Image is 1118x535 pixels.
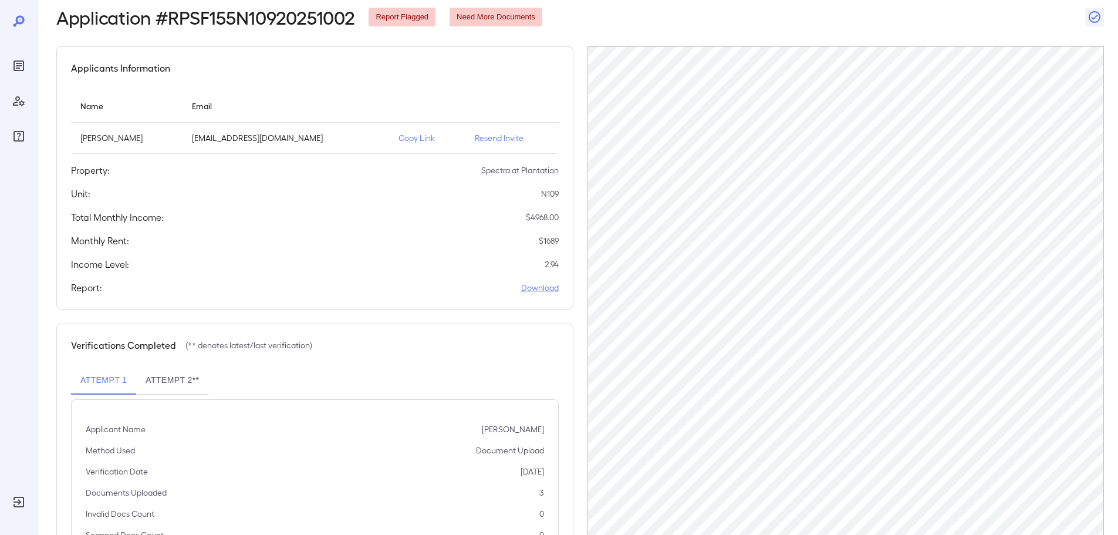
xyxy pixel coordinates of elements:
p: [DATE] [521,466,544,477]
p: [PERSON_NAME] [482,423,544,435]
p: N109 [541,188,559,200]
p: (** denotes latest/last verification) [185,339,312,351]
p: $ 4968.00 [526,211,559,223]
p: Method Used [86,445,135,456]
p: 2.94 [545,258,559,270]
h5: Property: [71,163,110,177]
h5: Monthly Rent: [71,234,129,248]
table: simple table [71,89,559,154]
h5: Report: [71,281,102,295]
p: 0 [539,508,544,520]
span: Report Flagged [369,12,435,23]
span: Need More Documents [450,12,542,23]
p: Spectra at Plantation [481,164,559,176]
th: Name [71,89,183,123]
p: Copy Link [398,132,456,144]
p: Verification Date [86,466,148,477]
div: Manage Users [9,92,28,110]
h5: Applicants Information [71,61,170,75]
a: Download [521,282,559,294]
div: FAQ [9,127,28,146]
h5: Total Monthly Income: [71,210,164,224]
h2: Application # RPSF155N10920251002 [56,6,354,28]
p: Invalid Docs Count [86,508,154,520]
p: $ 1689 [539,235,559,247]
p: Documents Uploaded [86,487,167,499]
p: Resend Invite [475,132,549,144]
div: Reports [9,56,28,75]
h5: Income Level: [71,257,129,271]
button: Close Report [1085,8,1104,26]
h5: Unit: [71,187,90,201]
p: 3 [539,487,544,499]
p: Document Upload [476,445,544,456]
p: Applicant Name [86,423,146,435]
button: Attempt 2** [136,366,208,395]
h5: Verifications Completed [71,338,176,352]
button: Attempt 1 [71,366,136,395]
p: [EMAIL_ADDRESS][DOMAIN_NAME] [192,132,380,144]
div: Log Out [9,493,28,512]
th: Email [183,89,389,123]
p: [PERSON_NAME] [80,132,173,144]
